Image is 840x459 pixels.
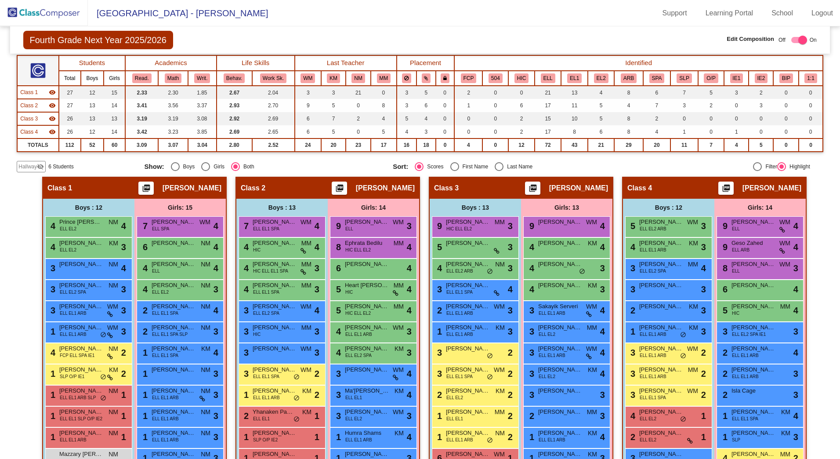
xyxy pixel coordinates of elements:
button: SLP [677,73,692,83]
td: 0 [724,112,749,125]
mat-icon: visibility [49,115,56,122]
button: O/P [704,73,718,83]
a: Support [655,6,694,20]
span: 4 [121,219,126,233]
td: 5 [397,112,416,125]
td: 16 [397,138,416,152]
td: 8 [561,125,588,138]
span: WM [779,218,790,227]
div: Girls: 14 [714,199,806,216]
th: Nathan Mitch [346,71,371,86]
button: EL1 [567,73,582,83]
td: 4 [614,99,643,112]
span: Sort: [393,163,408,171]
td: 0 [799,86,823,99]
div: First Name [459,163,489,171]
td: 20 [643,138,671,152]
td: 7 [321,112,346,125]
th: Intensive Supports (SC) [749,71,773,86]
span: WM [687,218,698,227]
td: 14 [104,99,125,112]
td: 2 [508,125,535,138]
span: [PERSON_NAME] [253,218,297,226]
th: Last Teacher [295,55,397,71]
span: ELL [732,226,740,232]
td: 15 [535,112,561,125]
td: 4 [371,112,397,125]
span: 4 [214,219,218,233]
td: 1.85 [188,86,217,99]
td: 0 [508,86,535,99]
td: 4 [454,138,482,152]
span: Class 1 [47,184,72,193]
button: Print Students Details [332,182,347,195]
td: 1 [670,125,698,138]
mat-icon: visibility [49,102,56,109]
span: [PERSON_NAME] [345,218,389,226]
div: Scores [424,163,443,171]
th: Life Skills [217,55,295,71]
td: 2 [508,112,535,125]
td: 2 [643,112,671,125]
div: Boys : 12 [43,199,134,216]
button: WM [301,73,315,83]
button: MM [377,73,391,83]
span: 7 [141,221,148,231]
span: 5 [628,221,635,231]
span: [GEOGRAPHIC_DATA] - [PERSON_NAME] [88,6,268,20]
td: 0 [436,86,455,99]
td: 0 [799,125,823,138]
td: 0 [482,86,508,99]
th: Kierstin Merritt-Lomeli [321,71,346,86]
td: 4 [724,138,749,152]
button: FCP [461,73,477,83]
div: Last Name [503,163,532,171]
td: 0 [698,112,724,125]
span: WM [301,218,311,227]
td: 0 [670,112,698,125]
td: 112 [59,138,81,152]
span: Class 4 [627,184,652,193]
span: ELL [345,226,353,232]
span: Prince [PERSON_NAME] [59,218,103,226]
td: 2.67 [217,86,252,99]
td: 0 [436,125,455,138]
span: [PERSON_NAME] [152,218,196,226]
td: 6 [643,86,671,99]
div: Boys : 13 [430,199,521,216]
div: Girls: 13 [521,199,612,216]
span: HIC ELL EL2 [446,226,472,232]
mat-radio-group: Select an option [145,162,387,171]
td: 3 [749,99,773,112]
div: Filter [762,163,777,171]
td: 2.69 [252,112,295,125]
div: Boys : 13 [236,199,328,216]
span: 4 [315,219,319,233]
span: 4 [48,221,55,231]
td: Taylor Sarmiento - No Class Name [17,125,58,138]
td: 4 [588,86,615,99]
button: EL2 [594,73,608,83]
button: Read. [132,73,152,83]
th: Boys [81,71,104,86]
th: Placement [397,55,455,71]
button: Behav. [224,73,245,83]
td: 12 [81,125,104,138]
button: HIC [514,73,529,83]
span: [PERSON_NAME] [446,218,490,226]
td: 17 [535,125,561,138]
td: 6 [588,125,615,138]
td: 0 [436,112,455,125]
button: ELL [541,73,555,83]
button: Math [165,73,181,83]
td: 5 [371,125,397,138]
td: 0 [436,138,455,152]
td: 24 [295,138,322,152]
span: 6 Students [48,163,73,171]
td: 21 [346,86,371,99]
th: 504 Plan [482,71,508,86]
td: 0 [799,99,823,112]
td: 2 [698,99,724,112]
td: 0 [773,99,799,112]
td: 7 [670,86,698,99]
